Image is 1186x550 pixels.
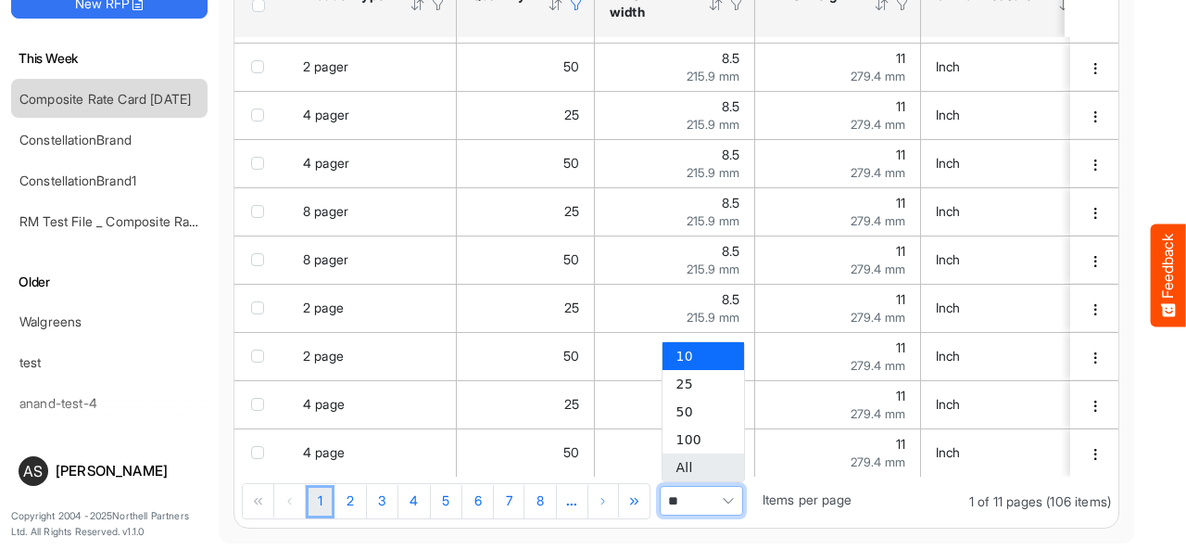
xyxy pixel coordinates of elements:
td: 11 is template cell Column Header httpsnorthellcomontologiesmapping-rulesmeasurementhasfinishsize... [755,428,921,477]
span: 215.9 mm [687,117,739,132]
a: Page 1 of 11 Pages [306,485,334,518]
ul: popup [662,342,744,481]
td: b79000a0-fd25-494c-8def-62ba222531d8 is template cell Column Header [1070,91,1122,139]
span: Inch [936,155,961,171]
span: 8.5 [722,243,739,259]
td: checkbox [234,332,288,380]
td: 25 is template cell Column Header httpsnorthellcomontologiesmapping-rulesorderhasquantity [457,91,595,139]
span: Inch [936,348,961,364]
td: Inch is template cell Column Header httpsnorthellcomontologiesmapping-rulesmeasurementhasunitofme... [921,428,1105,477]
span: Inch [936,396,961,412]
span: 50 [563,444,579,460]
span: AS [23,464,43,479]
td: Inch is template cell Column Header httpsnorthellcomontologiesmapping-rulesmeasurementhasunitofme... [921,43,1105,91]
button: dropdownbutton [1085,156,1105,174]
span: 1 of 11 pages [969,493,1042,509]
td: Inch is template cell Column Header httpsnorthellcomontologiesmapping-rulesmeasurementhasunitofme... [921,91,1105,139]
span: 8.5 [722,147,739,162]
td: 4 pager is template cell Column Header product-type [288,91,457,139]
div: [PERSON_NAME] [56,464,200,478]
a: Page 2 of 11 Pages [334,485,366,518]
td: a7a5d1d3-2b68-4a2c-9230-c864c3392129 is template cell Column Header [1070,284,1122,332]
a: ConstellationBrand1 [19,173,136,188]
span: 8.5 [722,50,739,66]
td: 50 is template cell Column Header httpsnorthellcomontologiesmapping-rulesorderhasquantity [457,428,595,477]
td: 2 page is template cell Column Header product-type [288,332,457,380]
span: 215.9 mm [687,310,739,325]
span: Inch [936,444,961,460]
td: 25 is template cell Column Header httpsnorthellcomontologiesmapping-rulesorderhasquantity [457,380,595,428]
span: 8.5 [722,339,739,355]
span: (106 items) [1046,493,1111,509]
td: 2a123621-30de-43b9-8df1-ae2c19f8c3e7 is template cell Column Header [1070,428,1122,477]
span: 4 pager [303,155,349,171]
li: 10 [662,342,744,370]
td: Inch is template cell Column Header httpsnorthellcomontologiesmapping-rulesmeasurementhasunitofme... [921,139,1105,187]
a: anand-test-4 [19,395,97,411]
a: Page 4 of 11 Pages [398,485,431,518]
td: 8.5 is template cell Column Header httpsnorthellcomontologiesmapping-rulesmeasurementhasfinishsiz... [595,43,755,91]
td: 11 is template cell Column Header httpsnorthellcomontologiesmapping-rulesmeasurementhasfinishsize... [755,236,921,284]
button: dropdownbutton [1085,252,1105,271]
span: 215.9 mm [687,165,739,180]
span: Inch [936,58,961,74]
button: dropdownbutton [1085,397,1105,416]
span: Inch [936,107,961,122]
td: a10d3292-875d-4066-b975-5fbec337af7b is template cell Column Header [1070,43,1122,91]
span: 50 [563,155,579,171]
td: checkbox [234,43,288,91]
a: Walgreens [19,313,82,329]
button: dropdownbutton [1085,59,1105,78]
td: 50 is template cell Column Header httpsnorthellcomontologiesmapping-rulesorderhasquantity [457,236,595,284]
li: All [662,454,744,481]
td: 11 is template cell Column Header httpsnorthellcomontologiesmapping-rulesmeasurementhasfinishsize... [755,139,921,187]
div: Go to first page [243,484,274,518]
td: 8.5 is template cell Column Header httpsnorthellcomontologiesmapping-rulesmeasurementhasfinishsiz... [595,187,755,236]
td: b9b802e8-b790-470b-b2be-41ad5711f952 is template cell Column Header [1070,187,1122,236]
td: 8 pager is template cell Column Header product-type [288,187,457,236]
span: 8 pager [303,251,348,267]
td: 4 page is template cell Column Header product-type [288,428,457,477]
button: dropdownbutton [1085,204,1105,223]
td: 4 page is template cell Column Header product-type [288,380,457,428]
div: Go to last page [620,484,650,518]
a: test [19,354,42,370]
td: checkbox [234,91,288,139]
span: 11 [896,388,905,403]
span: 279.4 mm [851,165,905,180]
div: Pager Container [234,477,1118,528]
a: Page 7 of 11 Pages [494,485,524,518]
span: 11 [896,147,905,162]
td: Inch is template cell Column Header httpsnorthellcomontologiesmapping-rulesmeasurementhasunitofme... [921,380,1105,428]
td: 2 pager is template cell Column Header product-type [288,43,457,91]
td: e7ea883a-77ad-4bd1-b0a8-dcdf498faad1 is template cell Column Header [1070,139,1122,187]
span: 11 [896,339,905,355]
td: 25 is template cell Column Header httpsnorthellcomontologiesmapping-rulesorderhasquantity [457,187,595,236]
span: 215.9 mm [687,262,739,276]
td: 11 is template cell Column Header httpsnorthellcomontologiesmapping-rulesmeasurementhasfinishsize... [755,380,921,428]
span: 4 page [303,444,345,460]
td: 8 pager is template cell Column Header product-type [288,236,457,284]
p: Copyright 2004 - 2025 Northell Partners Ltd. All Rights Reserved. v 1.1.0 [11,508,208,541]
span: 279.4 mm [851,358,905,373]
span: 11 [896,195,905,211]
span: 50 [563,251,579,267]
h6: Older [11,272,208,292]
td: Inch is template cell Column Header httpsnorthellcomontologiesmapping-rulesmeasurementhasunitofme... [921,187,1105,236]
td: checkbox [234,428,288,477]
td: 0eb2de1a-0ead-4ef8-9609-7297ed4f77ad is template cell Column Header [1070,236,1122,284]
span: 50 [563,58,579,74]
span: Inch [936,251,961,267]
td: 11 is template cell Column Header httpsnorthellcomontologiesmapping-rulesmeasurementhasfinishsize... [755,332,921,380]
span: Inch [936,203,961,219]
td: 8.5 is template cell Column Header httpsnorthellcomontologiesmapping-rulesmeasurementhasfinishsiz... [595,236,755,284]
li: 50 [662,398,744,426]
span: 215.9 mm [687,69,739,83]
td: Inch is template cell Column Header httpsnorthellcomontologiesmapping-rulesmeasurementhasunitofme... [921,236,1105,284]
span: 2 page [303,300,344,315]
li: 100 [662,426,744,454]
div: Go to previous page [274,484,306,518]
td: 8.5 is template cell Column Header httpsnorthellcomontologiesmapping-rulesmeasurementhasfinishsiz... [595,284,755,332]
td: 25 is template cell Column Header httpsnorthellcomontologiesmapping-rulesorderhasquantity [457,284,595,332]
span: 2 pager [303,58,348,74]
